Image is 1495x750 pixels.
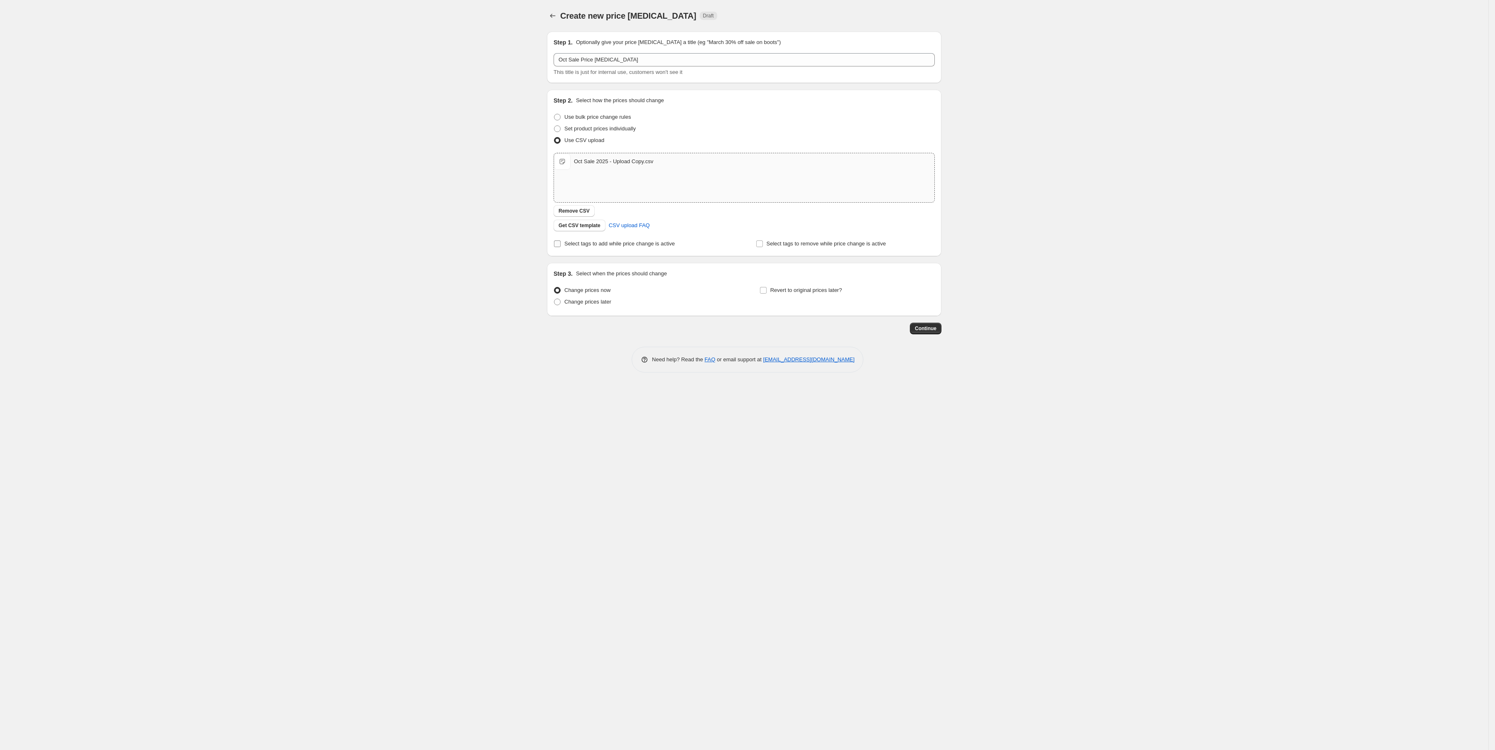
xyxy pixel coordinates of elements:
[705,356,716,363] a: FAQ
[554,38,573,47] h2: Step 1.
[554,220,605,231] button: Get CSV template
[576,270,667,278] p: Select when the prices should change
[703,12,714,19] span: Draft
[770,287,842,293] span: Revert to original prices later?
[554,53,935,66] input: 30% off holiday sale
[652,356,705,363] span: Need help? Read the
[910,323,941,334] button: Continue
[564,114,631,120] span: Use bulk price change rules
[564,299,611,305] span: Change prices later
[564,287,610,293] span: Change prices now
[609,221,650,230] span: CSV upload FAQ
[554,69,682,75] span: This title is just for internal use, customers won't see it
[564,137,604,143] span: Use CSV upload
[915,325,936,332] span: Continue
[559,222,600,229] span: Get CSV template
[554,205,595,217] button: Remove CSV
[547,10,559,22] button: Price change jobs
[574,157,653,166] div: Oct Sale 2025 - Upload Copy.csv
[763,356,855,363] a: [EMAIL_ADDRESS][DOMAIN_NAME]
[554,96,573,105] h2: Step 2.
[576,96,664,105] p: Select how the prices should change
[716,356,763,363] span: or email support at
[554,270,573,278] h2: Step 3.
[559,208,590,214] span: Remove CSV
[767,240,886,247] span: Select tags to remove while price change is active
[564,240,675,247] span: Select tags to add while price change is active
[560,11,696,20] span: Create new price [MEDICAL_DATA]
[604,219,655,232] a: CSV upload FAQ
[564,125,636,132] span: Set product prices individually
[576,38,781,47] p: Optionally give your price [MEDICAL_DATA] a title (eg "March 30% off sale on boots")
